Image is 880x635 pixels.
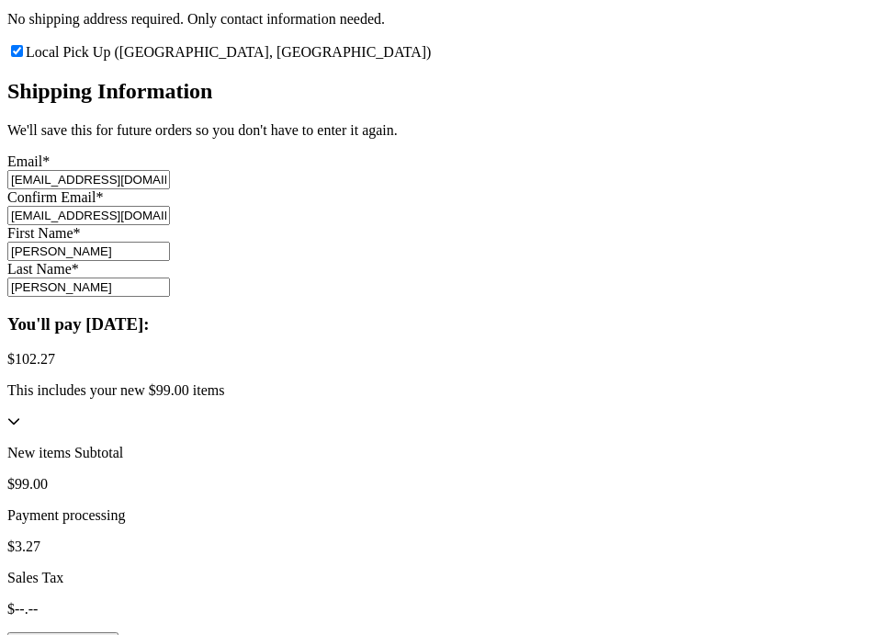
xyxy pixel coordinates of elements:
[7,601,873,618] p: $ --.--
[7,242,170,261] input: First Name
[7,278,170,297] input: Last Name
[7,261,79,277] label: Last Name
[7,170,170,189] input: Email
[7,153,50,169] label: Email
[7,476,873,493] p: $ 99.00
[26,44,431,60] span: Local Pick Up ([GEOGRAPHIC_DATA], [GEOGRAPHIC_DATA])
[11,45,23,57] input: Local Pick Up ([GEOGRAPHIC_DATA], [GEOGRAPHIC_DATA])
[7,189,103,205] label: Confirm Email
[7,539,873,555] p: $ 3.27
[7,507,873,524] p: Payment processing
[7,122,873,139] p: We'll save this for future orders so you don't have to enter it again.
[7,382,873,399] p: This includes your new $99.00 items
[7,79,873,104] h2: Shipping Information
[7,11,873,28] p: No shipping address required. Only contact information needed.
[7,445,873,461] p: New items Subtotal
[7,570,873,586] p: Sales Tax
[7,314,873,335] h3: You'll pay [DATE]:
[7,206,170,225] input: Confirm Email
[7,351,873,368] p: $ 102.27
[7,225,81,241] label: First Name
